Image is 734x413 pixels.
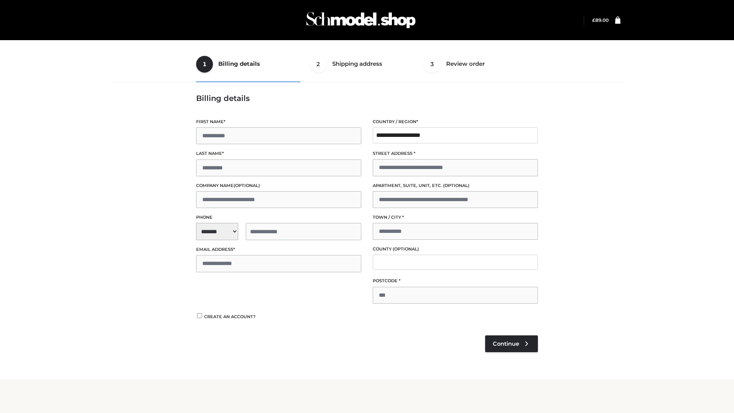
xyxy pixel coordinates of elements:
[373,182,538,189] label: Apartment, suite, unit, etc.
[485,335,538,352] a: Continue
[592,17,609,23] bdi: 89.00
[493,340,519,347] span: Continue
[304,5,418,35] img: Schmodel Admin 964
[196,94,538,103] h3: Billing details
[204,314,256,319] span: Create an account?
[196,214,361,221] label: Phone
[196,150,361,157] label: Last name
[196,182,361,189] label: Company name
[373,246,538,253] label: County
[373,150,538,157] label: Street address
[196,246,361,253] label: Email address
[592,17,595,23] span: £
[393,246,419,252] span: (optional)
[373,118,538,125] label: Country / Region
[234,183,260,188] span: (optional)
[373,214,538,221] label: Town / City
[373,277,538,285] label: Postcode
[592,17,609,23] a: £89.00
[196,313,203,318] input: Create an account?
[196,118,361,125] label: First name
[443,183,469,188] span: (optional)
